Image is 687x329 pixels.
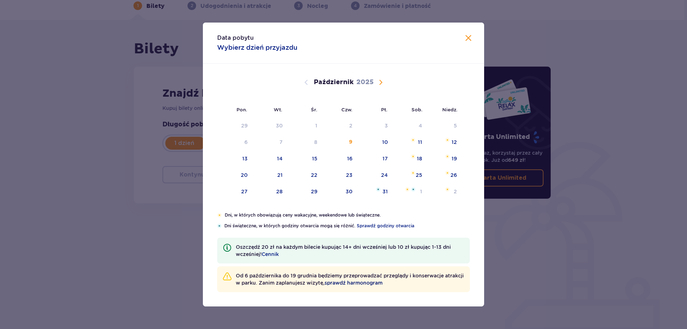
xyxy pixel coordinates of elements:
td: piątek, 10 października 2025 [357,135,393,150]
div: 12 [452,139,457,146]
div: 6 [244,139,248,146]
td: sobota, 25 października 2025 [393,168,428,183]
div: 28 [276,188,283,195]
td: wtorek, 28 października 2025 [253,184,288,200]
div: 30 [346,188,352,195]
img: Pomarańczowa gwiazdka [405,187,410,192]
td: poniedziałek, 27 października 2025 [217,184,253,200]
div: 7 [279,139,283,146]
div: 29 [241,122,248,129]
td: sobota, 11 października 2025 [393,135,428,150]
div: 27 [241,188,248,195]
div: 18 [417,155,422,162]
td: Data niedostępna. sobota, 4 października 2025 [393,118,428,134]
img: Pomarańczowa gwiazdka [411,171,415,175]
p: 2025 [356,78,374,87]
td: Data niedostępna. czwartek, 2 października 2025 [322,118,358,134]
td: niedziela, 26 października 2025 [427,168,462,183]
button: Następny miesiąc [376,78,385,87]
div: 19 [452,155,457,162]
small: Wt. [274,107,282,112]
td: Data niedostępna. wtorek, 7 października 2025 [253,135,288,150]
td: wtorek, 21 października 2025 [253,168,288,183]
div: 2 [349,122,352,129]
div: 3 [385,122,388,129]
td: Data niedostępna. środa, 8 października 2025 [288,135,322,150]
div: 9 [349,139,352,146]
p: Dni, w których obowiązują ceny wakacyjne, weekendowe lub świąteczne. [225,212,470,218]
img: Niebieska gwiazdka [217,224,221,228]
td: sobota, 1 listopada 2025 [393,184,428,200]
a: Cennik [262,251,279,258]
td: środa, 22 października 2025 [288,168,322,183]
small: Niedz. [442,107,458,112]
div: 8 [314,139,317,146]
div: 13 [242,155,248,162]
div: 23 [346,171,352,179]
div: 4 [419,122,422,129]
img: Pomarańczowa gwiazdka [445,187,450,192]
img: Pomarańczowa gwiazdka [411,154,415,159]
small: Pt. [381,107,388,112]
td: piątek, 24 października 2025 [357,168,393,183]
div: 29 [311,188,317,195]
img: Pomarańczowa gwiazdka [445,154,450,159]
td: czwartek, 23 października 2025 [322,168,358,183]
div: 15 [312,155,317,162]
div: 26 [450,171,457,179]
p: Od 6 października do 19 grudnia będziemy przeprowadzać przeglądy i konserwacje atrakcji w parku. ... [236,272,464,286]
div: 16 [347,155,352,162]
small: Śr. [311,107,317,112]
div: 1 [420,188,422,195]
button: Poprzedni miesiąc [302,78,311,87]
td: wtorek, 14 października 2025 [253,151,288,167]
img: Niebieska gwiazdka [376,187,380,192]
td: Data niedostępna. poniedziałek, 29 września 2025 [217,118,253,134]
td: Data niedostępna. wtorek, 30 września 2025 [253,118,288,134]
p: Październik [314,78,354,87]
img: Pomarańczowa gwiazdka [217,213,222,217]
div: 5 [454,122,457,129]
td: Data niedostępna. piątek, 3 października 2025 [357,118,393,134]
a: Sprawdź godziny otwarcia [357,223,414,229]
img: Pomarańczowa gwiazdka [445,138,450,142]
div: 22 [311,171,317,179]
small: Pon. [237,107,247,112]
div: 30 [276,122,283,129]
td: niedziela, 2 listopada 2025 [427,184,462,200]
td: niedziela, 12 października 2025 [427,135,462,150]
p: Wybierz dzień przyjazdu [217,43,297,52]
td: Data niedostępna. środa, 1 października 2025 [288,118,322,134]
div: 11 [418,139,422,146]
td: czwartek, 30 października 2025 [322,184,358,200]
a: sprawdź harmonogram [325,279,383,286]
div: 21 [277,171,283,179]
td: piątek, 17 października 2025 [357,151,393,167]
td: czwartek, 16 października 2025 [322,151,358,167]
p: Dni świąteczne, w których godziny otwarcia mogą się różnić. [224,223,470,229]
td: niedziela, 19 października 2025 [427,151,462,167]
div: 25 [416,171,422,179]
td: piątek, 31 października 2025 [357,184,393,200]
p: Oszczędź 20 zł na każdym bilecie kupując 14+ dni wcześniej lub 10 zł kupując 1-13 dni wcześniej! [236,243,464,258]
p: Data pobytu [217,34,254,42]
div: 1 [315,122,317,129]
td: Data niedostępna. poniedziałek, 6 października 2025 [217,135,253,150]
div: 17 [383,155,388,162]
div: 14 [277,155,283,162]
img: Niebieska gwiazdka [411,187,415,192]
img: Pomarańczowa gwiazdka [445,171,450,175]
small: Czw. [341,107,352,112]
td: środa, 29 października 2025 [288,184,322,200]
td: czwartek, 9 października 2025 [322,135,358,150]
div: 20 [241,171,248,179]
td: sobota, 18 października 2025 [393,151,428,167]
div: 2 [454,188,457,195]
td: poniedziałek, 20 października 2025 [217,168,253,183]
button: Zamknij [464,34,473,43]
td: środa, 15 października 2025 [288,151,322,167]
img: Pomarańczowa gwiazdka [411,138,415,142]
td: Data niedostępna. niedziela, 5 października 2025 [427,118,462,134]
